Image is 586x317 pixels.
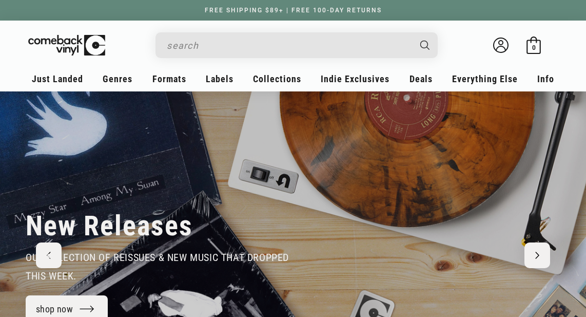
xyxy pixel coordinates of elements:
[167,35,410,56] input: When autocomplete results are available use up and down arrows to review and enter to select
[537,73,554,84] span: Info
[152,73,186,84] span: Formats
[412,32,439,58] button: Search
[321,73,389,84] span: Indie Exclusives
[409,73,433,84] span: Deals
[532,44,536,51] span: 0
[194,7,392,14] a: FREE SHIPPING $89+ | FREE 100-DAY RETURNS
[155,32,438,58] div: Search
[32,73,83,84] span: Just Landed
[103,73,132,84] span: Genres
[26,209,193,243] h2: New Releases
[206,73,233,84] span: Labels
[26,251,289,282] span: our selection of reissues & new music that dropped this week.
[452,73,518,84] span: Everything Else
[253,73,301,84] span: Collections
